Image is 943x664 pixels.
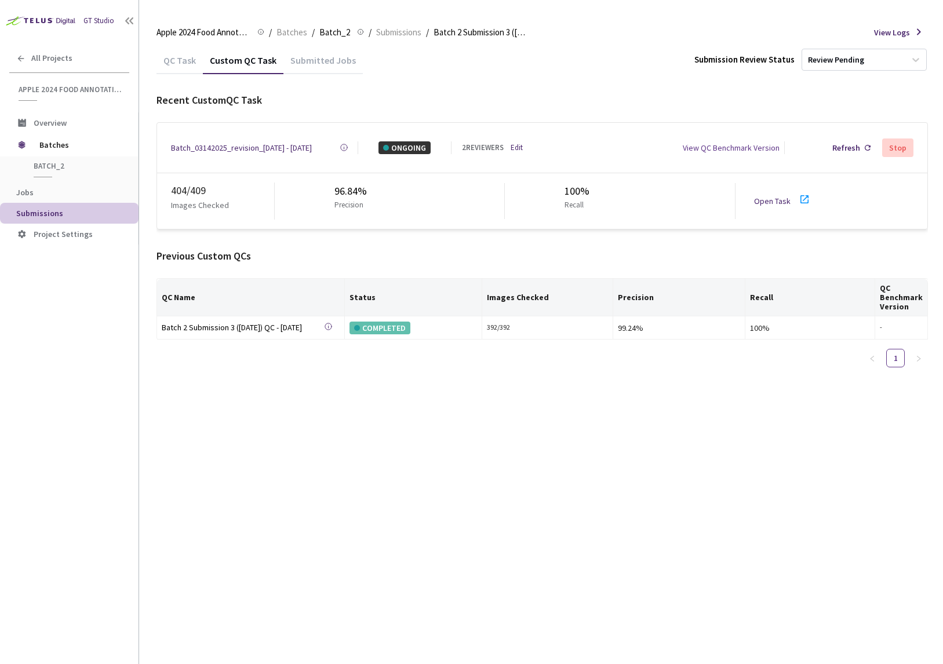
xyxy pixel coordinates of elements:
[875,279,928,316] th: QC Benchmark Version
[39,133,119,156] span: Batches
[426,25,429,39] li: /
[750,322,870,334] div: 100%
[34,229,93,239] span: Project Settings
[434,25,527,39] span: Batch 2 Submission 3 ([DATE])
[162,321,324,334] a: Batch 2 Submission 3 ([DATE]) QC - [DATE]
[171,141,312,154] a: Batch_03142025_revision_[DATE] - [DATE]
[349,322,410,334] div: COMPLETED
[565,199,585,211] p: Recall
[334,183,368,199] div: 96.84%
[283,54,363,74] div: Submitted Jobs
[171,183,274,199] div: 404 / 409
[34,161,119,171] span: Batch_2
[31,53,72,63] span: All Projects
[880,322,923,333] div: -
[203,54,283,74] div: Custom QC Task
[378,141,431,154] div: ONGOING
[34,118,67,128] span: Overview
[334,199,363,211] p: Precision
[487,322,609,333] div: 392 / 392
[915,355,922,362] span: right
[312,25,315,39] li: /
[565,183,589,199] div: 100%
[808,54,864,65] div: Review Pending
[909,349,928,367] li: Next Page
[16,208,63,218] span: Submissions
[369,25,372,39] li: /
[683,141,780,154] div: View QC Benchmark Version
[157,279,345,316] th: QC Name
[171,199,229,211] p: Images Checked
[511,142,523,154] a: Edit
[745,279,875,316] th: Recall
[462,142,504,154] div: 2 REVIEWERS
[863,349,882,367] li: Previous Page
[156,92,928,108] div: Recent Custom QC Task
[83,15,114,27] div: GT Studio
[832,141,860,154] div: Refresh
[276,25,307,39] span: Batches
[376,25,421,39] span: Submissions
[886,349,905,367] li: 1
[345,279,482,316] th: Status
[618,322,740,334] div: 99.24%
[889,143,906,152] div: Stop
[269,25,272,39] li: /
[156,248,928,264] div: Previous Custom QCs
[156,54,203,74] div: QC Task
[874,26,910,39] span: View Logs
[156,25,250,39] span: Apple 2024 Food Annotation Correction
[274,25,310,38] a: Batches
[694,53,795,67] div: Submission Review Status
[613,279,745,316] th: Precision
[16,187,34,198] span: Jobs
[482,279,614,316] th: Images Checked
[319,25,350,39] span: Batch_2
[909,349,928,367] button: right
[19,85,122,94] span: Apple 2024 Food Annotation Correction
[863,349,882,367] button: left
[754,196,791,206] a: Open Task
[887,349,904,367] a: 1
[374,25,424,38] a: Submissions
[869,355,876,362] span: left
